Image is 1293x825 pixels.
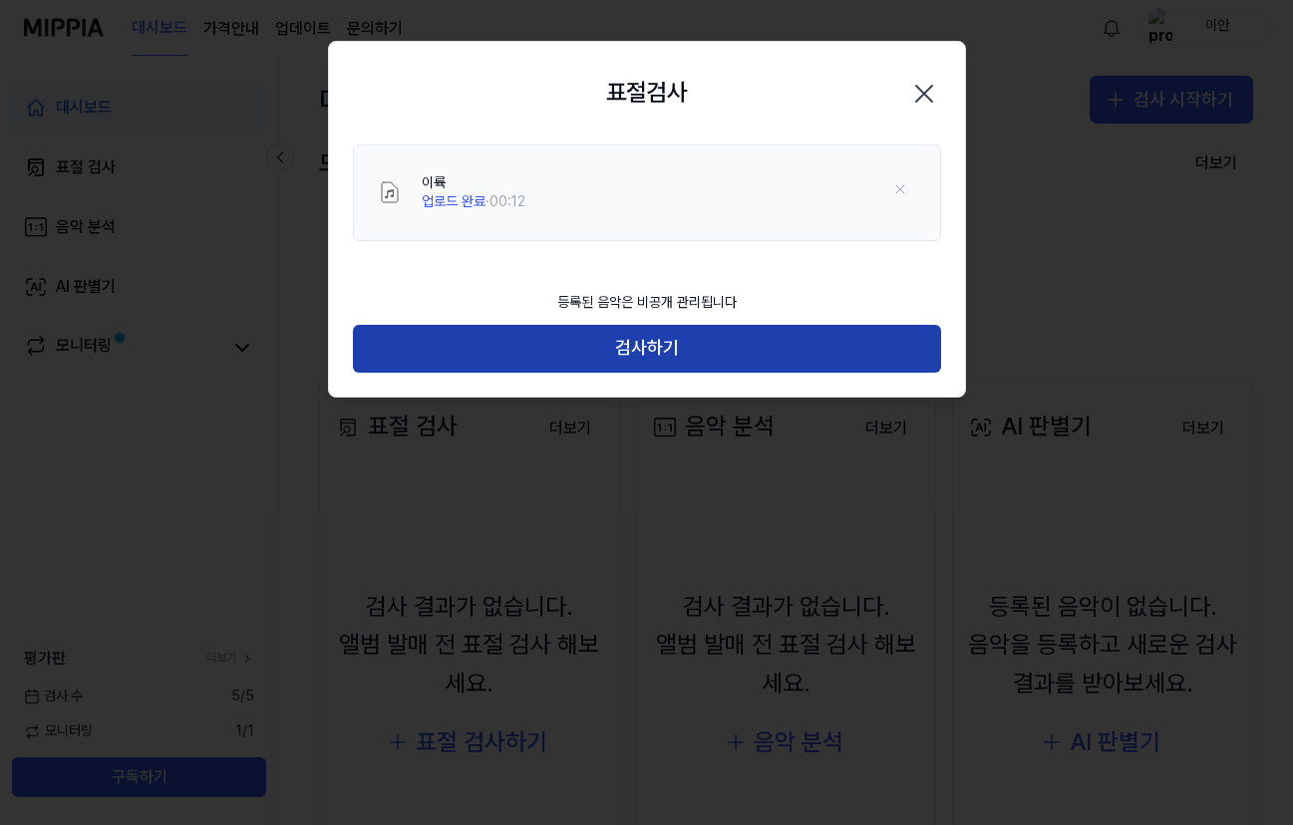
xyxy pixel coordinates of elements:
div: · 00:12 [422,192,525,212]
button: 검사하기 [353,325,941,373]
div: 등록된 음악은 비공개 관리됩니다 [545,281,749,325]
span: 업로드 완료 [422,193,485,209]
div: 이륙 [422,173,525,193]
img: File Select [378,180,402,204]
h2: 표절검사 [606,74,688,112]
